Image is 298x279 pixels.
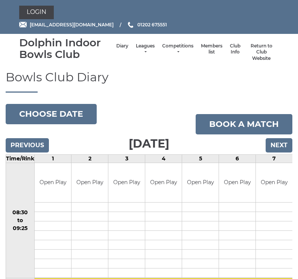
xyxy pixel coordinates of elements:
[127,21,167,28] a: Phone us 01202 675551
[19,22,27,27] img: Email
[35,163,71,203] td: Open Play
[256,154,293,163] td: 7
[35,154,71,163] td: 1
[128,22,133,28] img: Phone us
[6,163,35,278] td: 08:30 to 09:25
[145,163,182,203] td: Open Play
[182,163,219,203] td: Open Play
[219,154,256,163] td: 6
[196,114,292,134] a: Book a match
[19,6,54,19] a: Login
[71,163,108,203] td: Open Play
[145,154,182,163] td: 4
[136,43,155,55] a: Leagues
[256,163,292,203] td: Open Play
[6,70,292,92] h1: Bowls Club Diary
[248,43,275,62] a: Return to Club Website
[116,43,128,49] a: Diary
[182,154,219,163] td: 5
[162,43,193,55] a: Competitions
[219,163,255,203] td: Open Play
[6,104,97,124] button: Choose date
[266,138,292,152] input: Next
[6,154,35,163] td: Time/Rink
[137,22,167,27] span: 01202 675551
[108,154,145,163] td: 3
[201,43,222,55] a: Members list
[71,154,108,163] td: 2
[230,43,240,55] a: Club Info
[108,163,145,203] td: Open Play
[30,22,114,27] span: [EMAIL_ADDRESS][DOMAIN_NAME]
[19,37,113,60] div: Dolphin Indoor Bowls Club
[19,21,114,28] a: Email [EMAIL_ADDRESS][DOMAIN_NAME]
[6,138,49,152] input: Previous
